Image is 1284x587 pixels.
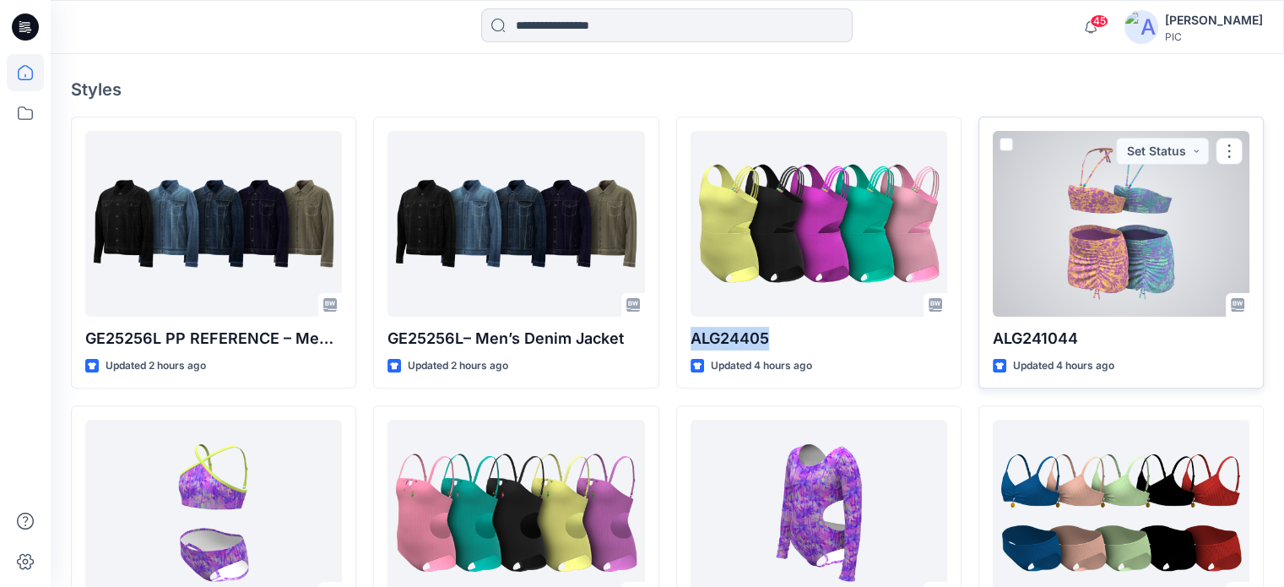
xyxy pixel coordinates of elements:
[1165,30,1263,43] div: PIC
[1090,14,1108,28] span: 45
[106,357,206,375] p: Updated 2 hours ago
[85,327,342,351] p: GE25256L PP REFERENCE – Men’s Denim Jacket
[993,131,1249,317] a: ALG241044
[1165,10,1263,30] div: [PERSON_NAME]
[691,327,947,351] p: ALG24405
[71,79,1264,100] h4: Styles
[408,357,508,375] p: Updated 2 hours ago
[1124,10,1158,44] img: avatar
[711,357,812,375] p: Updated 4 hours ago
[387,327,644,351] p: GE25256L– Men’s Denim Jacket
[691,131,947,317] a: ALG24405
[993,327,1249,351] p: ALG241044
[1013,357,1114,375] p: Updated 4 hours ago
[387,131,644,317] a: GE25256L– Men’s Denim Jacket
[85,131,342,317] a: GE25256L PP REFERENCE – Men’s Denim Jacket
